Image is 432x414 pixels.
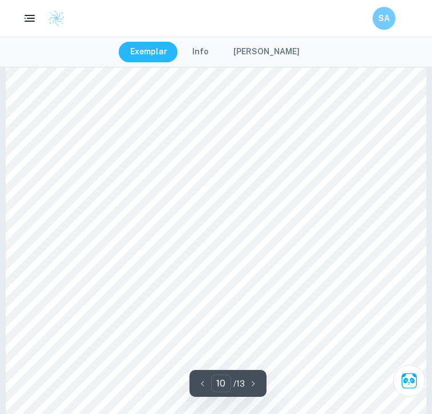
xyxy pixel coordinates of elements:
img: Clastify logo [48,10,65,27]
button: Exemplar [119,42,179,62]
h6: SA [378,12,391,25]
a: Clastify logo [41,10,65,27]
button: [PERSON_NAME] [222,42,311,62]
button: Ask Clai [393,365,425,397]
button: Info [181,42,220,62]
button: SA [373,7,395,30]
p: / 13 [233,377,245,390]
